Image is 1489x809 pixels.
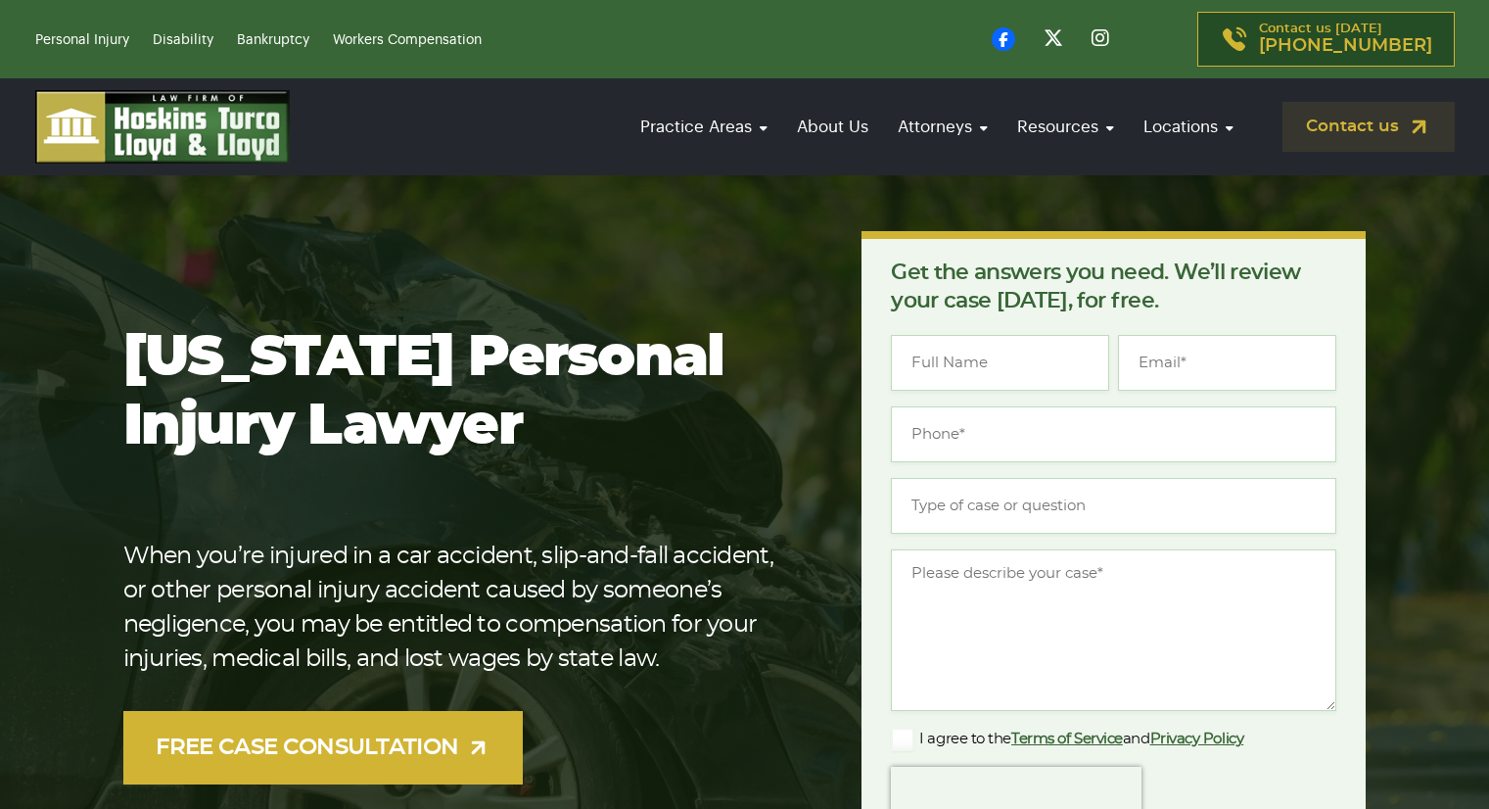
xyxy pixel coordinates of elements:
a: Privacy Policy [1150,732,1244,746]
a: Practice Areas [630,99,777,155]
a: Contact us [DATE][PHONE_NUMBER] [1197,12,1455,67]
h1: [US_STATE] Personal Injury Lawyer [123,324,800,461]
p: When you’re injured in a car accident, slip-and-fall accident, or other personal injury accident ... [123,540,800,677]
p: Contact us [DATE] [1259,23,1432,56]
a: Bankruptcy [237,33,309,47]
input: Full Name [891,335,1109,391]
a: Attorneys [888,99,998,155]
a: Resources [1007,99,1124,155]
a: Locations [1134,99,1243,155]
a: Terms of Service [1011,732,1123,746]
input: Phone* [891,406,1336,462]
a: FREE CASE CONSULTATION [123,711,524,785]
img: logo [35,90,290,164]
img: arrow-up-right-light.svg [466,736,490,760]
input: Type of case or question [891,478,1336,534]
span: [PHONE_NUMBER] [1259,36,1432,56]
input: Email* [1118,335,1336,391]
a: Personal Injury [35,33,129,47]
a: About Us [787,99,878,155]
a: Disability [153,33,213,47]
a: Workers Compensation [333,33,482,47]
label: I agree to the and [891,728,1243,751]
p: Get the answers you need. We’ll review your case [DATE], for free. [891,259,1336,315]
a: Contact us [1282,102,1455,152]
